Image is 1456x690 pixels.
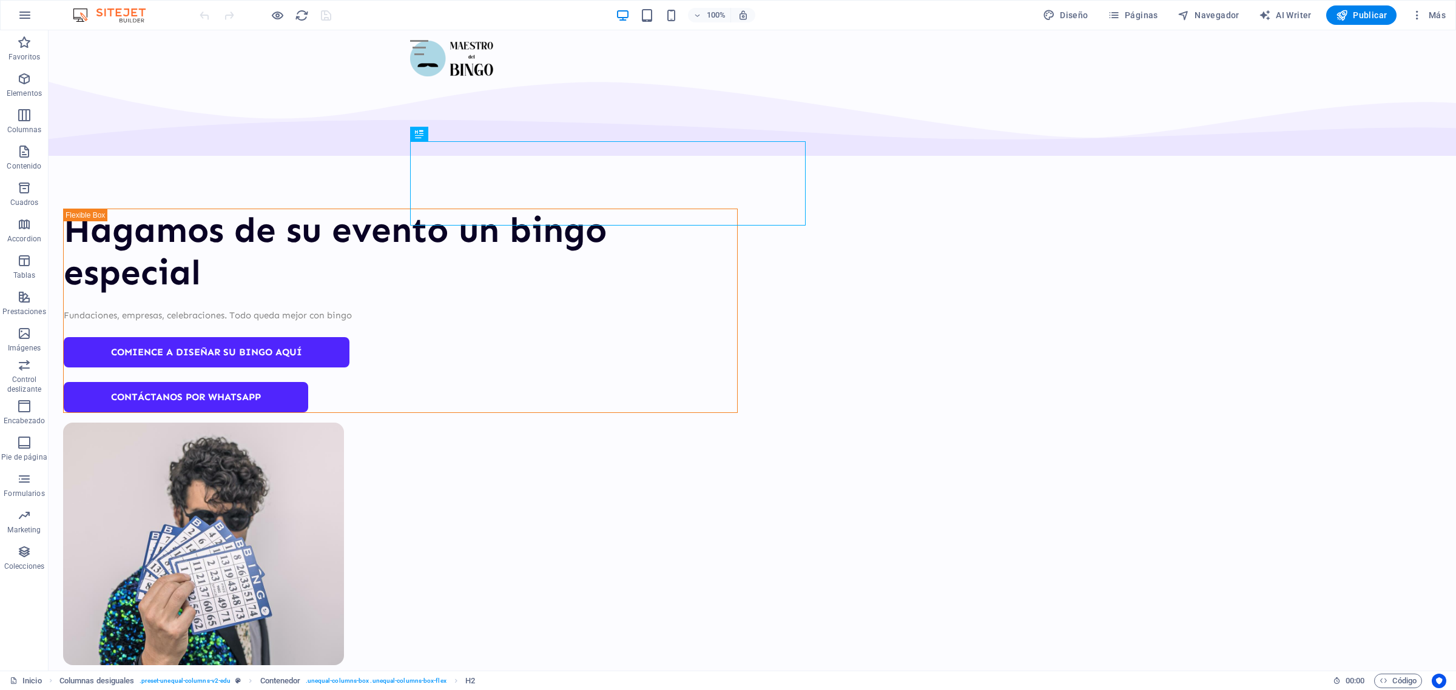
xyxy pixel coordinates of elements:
button: Código [1374,674,1422,688]
p: Tablas [13,270,36,280]
button: Haz clic para salir del modo de previsualización y seguir editando [270,8,285,22]
p: Prestaciones [2,307,45,317]
p: Cuadros [10,198,39,207]
button: Publicar [1326,5,1397,25]
p: Elementos [7,89,42,98]
span: Haz clic para seleccionar y doble clic para editar [59,674,135,688]
button: Páginas [1103,5,1163,25]
div: Diseño (Ctrl+Alt+Y) [1038,5,1093,25]
button: reload [294,8,309,22]
button: Más [1406,5,1451,25]
i: Este elemento es un preajuste personalizable [235,677,241,684]
span: . unequal-columns-box .unequal-columns-box-flex [306,674,447,688]
p: Colecciones [4,561,44,571]
span: Publicar [1336,9,1387,21]
img: Editor Logo [70,8,161,22]
span: Más [1411,9,1446,21]
p: Contenido [7,161,41,171]
span: Haz clic para seleccionar y doble clic para editar [465,674,475,688]
p: Encabezado [4,416,45,426]
button: AI Writer [1254,5,1316,25]
span: Páginas [1108,9,1158,21]
span: : [1354,676,1356,685]
h6: 100% [706,8,726,22]
button: Usercentrics [1432,674,1446,688]
p: Formularios [4,489,44,498]
button: Diseño [1038,5,1093,25]
i: Volver a cargar página [295,8,309,22]
h6: Tiempo de la sesión [1333,674,1365,688]
span: . preset-unequal-columns-v2-edu [140,674,231,688]
p: Accordion [7,234,41,244]
span: Diseño [1043,9,1088,21]
p: Columnas [7,125,42,135]
button: Navegador [1173,5,1244,25]
p: Pie de página [1,452,47,462]
p: Favoritos [8,52,40,62]
span: Haz clic para seleccionar y doble clic para editar [260,674,301,688]
span: Navegador [1178,9,1239,21]
span: AI Writer [1259,9,1312,21]
button: 100% [688,8,731,22]
p: Marketing [7,525,41,535]
span: Código [1380,674,1417,688]
span: 00 00 [1346,674,1364,688]
i: Al redimensionar, ajustar el nivel de zoom automáticamente para ajustarse al dispositivo elegido. [738,10,749,21]
a: Haz clic para cancelar la selección y doble clic para abrir páginas [10,674,42,688]
p: Imágenes [8,343,41,353]
nav: breadcrumb [59,674,475,688]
